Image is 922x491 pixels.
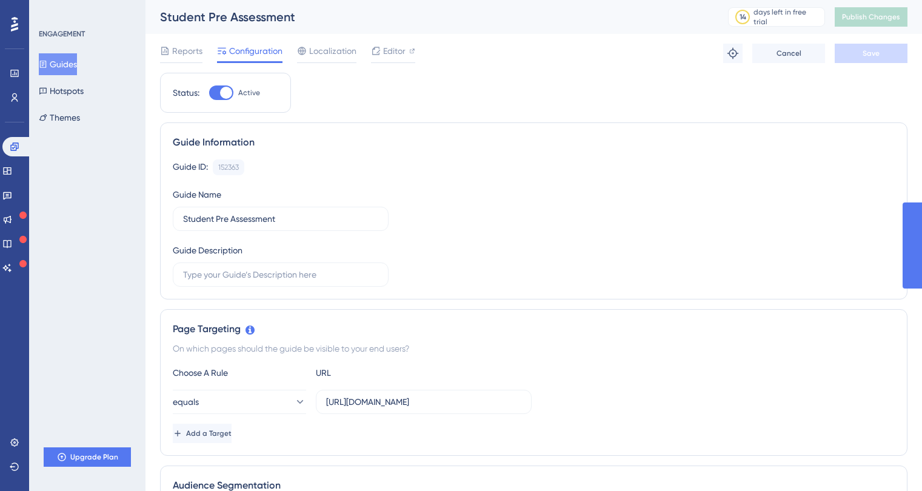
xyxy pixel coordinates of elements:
span: Publish Changes [842,12,900,22]
span: Editor [383,44,406,58]
span: Save [863,48,880,58]
span: Add a Target [186,429,232,438]
span: Reports [172,44,202,58]
button: Themes [39,107,80,129]
div: Guide Information [173,135,895,150]
button: Upgrade Plan [44,447,131,467]
input: yourwebsite.com/path [326,395,521,409]
button: Save [835,44,907,63]
div: 152363 [218,162,239,172]
div: days left in free trial [753,7,821,27]
button: Guides [39,53,77,75]
div: Guide ID: [173,159,208,175]
div: On which pages should the guide be visible to your end users? [173,341,895,356]
input: Type your Guide’s Description here [183,268,378,281]
iframe: UserGuiding AI Assistant Launcher [871,443,907,479]
button: Add a Target [173,424,232,443]
div: Guide Description [173,243,242,258]
div: Student Pre Assessment [160,8,698,25]
div: Status: [173,85,199,100]
span: equals [173,395,199,409]
span: Active [238,88,260,98]
button: Cancel [752,44,825,63]
div: ENGAGEMENT [39,29,85,39]
button: equals [173,390,306,414]
span: Configuration [229,44,282,58]
div: 14 [740,12,746,22]
button: Publish Changes [835,7,907,27]
div: Guide Name [173,187,221,202]
span: Upgrade Plan [70,452,118,462]
div: Page Targeting [173,322,895,336]
div: URL [316,366,449,380]
span: Cancel [777,48,801,58]
button: Hotspots [39,80,84,102]
input: Type your Guide’s Name here [183,212,378,225]
span: Localization [309,44,356,58]
div: Choose A Rule [173,366,306,380]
